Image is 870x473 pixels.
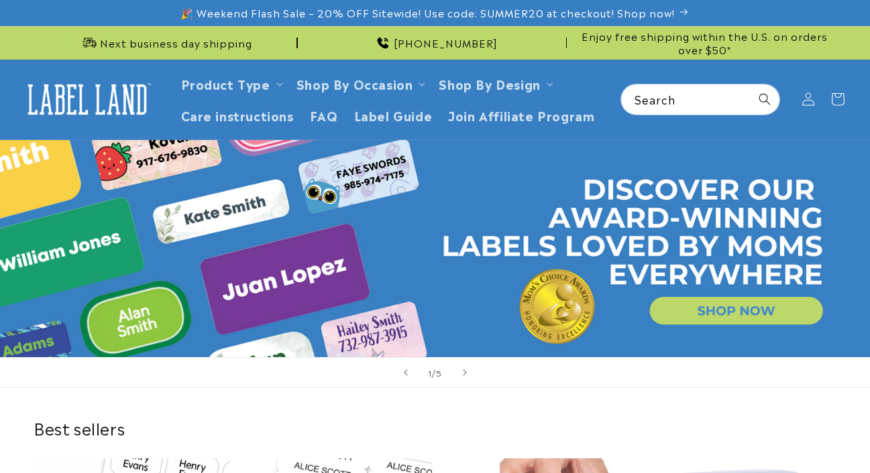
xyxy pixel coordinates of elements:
button: Search [750,84,779,114]
button: Previous slide [391,358,421,387]
summary: Shop By Design [431,68,558,99]
span: Next business day shipping [100,36,252,50]
span: 1 [428,366,432,379]
a: Join Affiliate Program [440,99,602,131]
div: Announcement [572,26,836,59]
a: Care instructions [173,99,302,131]
span: [PHONE_NUMBER] [394,36,498,50]
span: FAQ [310,107,338,123]
span: Join Affiliate Program [448,107,594,123]
summary: Product Type [173,68,288,99]
iframe: Gorgias Floating Chat [588,410,857,460]
span: Label Guide [354,107,433,123]
div: Announcement [303,26,567,59]
span: / [432,366,436,379]
span: Care instructions [181,107,294,123]
a: Label Land [15,74,160,125]
a: FAQ [302,99,346,131]
button: Next slide [450,358,480,387]
span: 🎉 Weekend Flash Sale – 20% OFF Sitewide! Use code: SUMMER20 at checkout! Shop now! [180,6,675,19]
summary: Shop By Occasion [288,68,431,99]
img: Label Land [20,78,154,120]
a: Product Type [181,74,270,92]
a: Label Guide [346,99,441,131]
a: Shop By Design [439,74,540,92]
h2: Best sellers [34,417,836,438]
span: Shop By Occasion [296,76,413,91]
span: 5 [436,366,442,379]
div: Announcement [34,26,298,59]
span: Enjoy free shipping within the U.S. on orders over $50* [572,29,836,56]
